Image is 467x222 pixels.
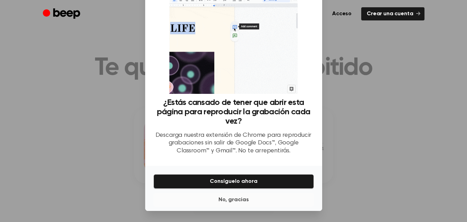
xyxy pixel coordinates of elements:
[157,98,310,125] font: ¿Estás cansado de tener que abrir esta página para reproducir la grabación cada vez?
[43,7,82,21] a: Bip
[327,7,357,20] a: Acceso
[332,11,352,17] font: Acceso
[218,197,249,203] font: No, gracias
[210,179,258,184] font: Consíguelo ahora
[156,132,312,154] font: Descarga nuestra extensión de Chrome para reproducir grabaciones sin salir de Google Docs™, Googl...
[367,11,413,17] font: Crear una cuenta
[153,193,314,207] button: No, gracias
[361,7,424,20] a: Crear una cuenta
[153,174,314,189] button: Consíguelo ahora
